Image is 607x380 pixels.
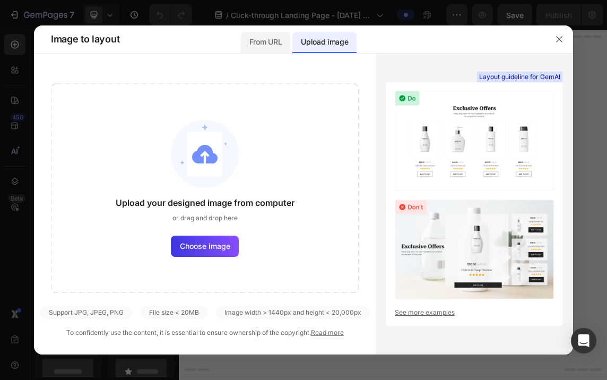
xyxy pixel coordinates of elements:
[180,240,230,252] span: Choose image
[479,72,560,82] span: Layout guideline for GemAI
[247,344,390,352] div: Start with Generating from URL or image
[571,328,596,353] div: Open Intercom Messenger
[311,329,344,336] a: Read more
[51,33,119,46] span: Image to layout
[216,306,370,319] div: Image width > 1440px and height < 20,000px
[172,213,238,223] span: or drag and drop here
[395,308,554,317] a: See more examples
[40,306,132,319] div: Support JPG, JPEG, PNG
[241,284,314,306] button: Add sections
[116,196,294,209] span: Upload your designed image from computer
[320,284,395,306] button: Add elements
[254,263,383,276] div: Start with Sections from sidebar
[249,36,282,48] p: From URL
[301,36,348,48] p: Upload image
[51,328,359,338] div: To confidently use the content, it is essential to ensure ownership of the copyright.
[141,306,207,319] div: File size < 20MB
